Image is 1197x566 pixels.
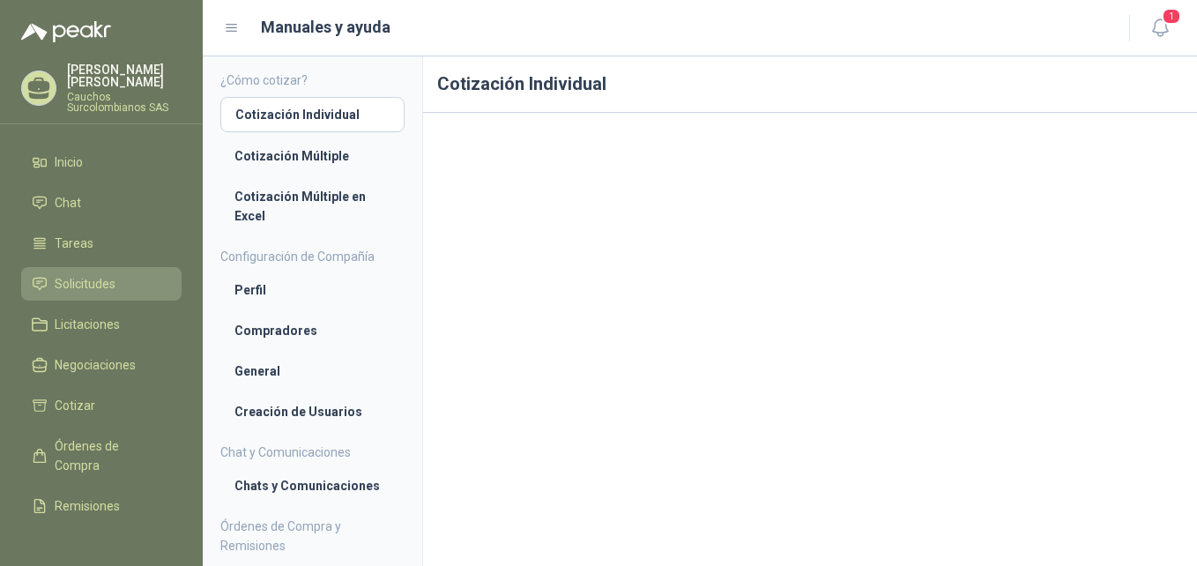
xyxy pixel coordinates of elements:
[21,186,182,220] a: Chat
[235,105,390,124] li: Cotización Individual
[220,247,405,266] h4: Configuración de Compañía
[234,146,390,166] li: Cotización Múltiple
[220,273,405,307] a: Perfil
[21,389,182,422] a: Cotizar
[423,56,1197,113] h1: Cotización Individual
[21,348,182,382] a: Negociaciones
[1162,8,1181,25] span: 1
[55,396,95,415] span: Cotizar
[234,476,390,495] li: Chats y Comunicaciones
[55,315,120,334] span: Licitaciones
[21,308,182,341] a: Licitaciones
[21,429,182,482] a: Órdenes de Compra
[55,234,93,253] span: Tareas
[55,153,83,172] span: Inicio
[220,395,405,428] a: Creación de Usuarios
[67,63,182,88] p: [PERSON_NAME] [PERSON_NAME]
[55,496,120,516] span: Remisiones
[55,436,165,475] span: Órdenes de Compra
[220,71,405,90] h4: ¿Cómo cotizar?
[234,280,390,300] li: Perfil
[220,139,405,173] a: Cotización Múltiple
[220,180,405,233] a: Cotización Múltiple en Excel
[21,145,182,179] a: Inicio
[67,92,182,113] p: Cauchos Surcolombianos SAS
[21,227,182,260] a: Tareas
[234,321,390,340] li: Compradores
[220,314,405,347] a: Compradores
[21,21,111,42] img: Logo peakr
[55,355,136,375] span: Negociaciones
[220,354,405,388] a: General
[220,469,405,503] a: Chats y Comunicaciones
[55,193,81,212] span: Chat
[220,97,405,132] a: Cotización Individual
[55,274,115,294] span: Solicitudes
[220,517,405,555] h4: Órdenes de Compra y Remisiones
[234,402,390,421] li: Creación de Usuarios
[21,489,182,523] a: Remisiones
[1144,12,1176,44] button: 1
[234,187,390,226] li: Cotización Múltiple en Excel
[234,361,390,381] li: General
[261,15,390,40] h1: Manuales y ayuda
[21,267,182,301] a: Solicitudes
[220,443,405,462] h4: Chat y Comunicaciones
[437,127,1183,545] iframe: 953374dfa75b41f38925b712e2491bfd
